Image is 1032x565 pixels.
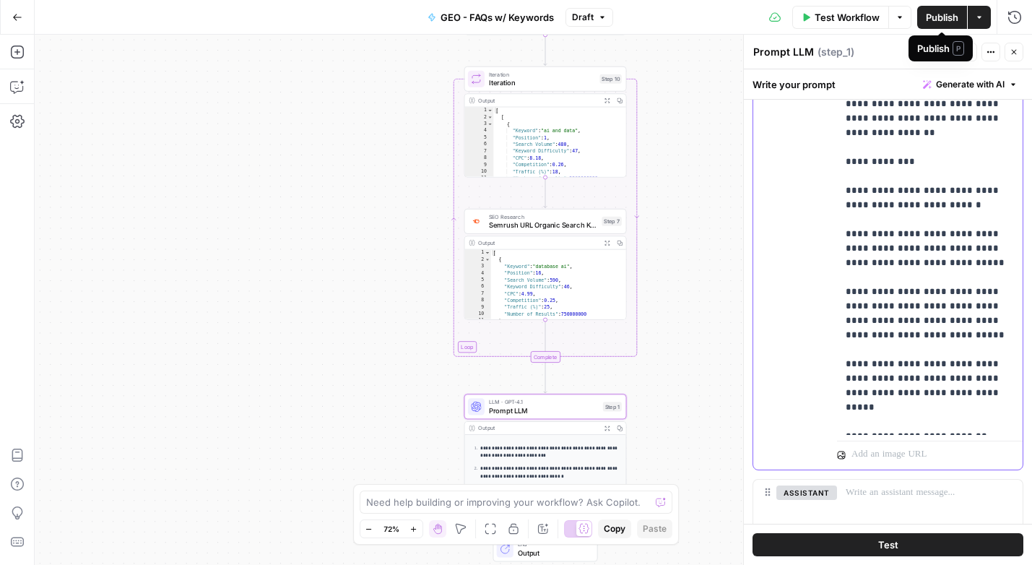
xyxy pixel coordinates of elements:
span: P [953,41,964,56]
div: LoopIterationIterationStep 10Output[ [ { "Keyword":"ai and data", "Position":1, "Search Volume":4... [464,66,627,178]
div: 7 [464,290,490,297]
div: Step 10 [599,74,621,84]
g: Edge from step_8 to step_10 [544,35,547,65]
div: 4 [464,128,493,134]
div: 5 [464,277,490,283]
div: 2 [464,256,490,263]
span: Generate with AI [936,78,1005,91]
span: ( step_1 ) [818,45,854,59]
span: LLM · GPT-4.1 [489,398,599,407]
g: Edge from step_10-iteration-end to step_1 [544,363,547,393]
div: 11 [464,176,493,182]
span: Toggle code folding, rows 3 through 12 [487,121,493,127]
div: 9 [464,162,493,168]
span: Semrush URL Organic Search Keywords [489,220,598,230]
div: 6 [464,141,493,147]
div: 10 [464,311,490,317]
span: Output [518,548,589,558]
span: Test [878,538,898,552]
div: Output [478,424,597,433]
button: GEO - FAQs w/ Keywords [419,6,563,29]
div: Complete [530,351,560,363]
span: Publish [926,10,958,25]
span: Iteration [489,77,596,87]
div: Step 1 [603,402,622,411]
span: Copy [604,522,625,535]
div: 1 [464,107,493,113]
div: 6 [464,284,490,290]
button: Draft [565,8,613,27]
span: Iteration [489,70,596,79]
span: SEO Research [489,212,598,221]
div: 3 [464,263,490,269]
div: 4 [464,270,490,277]
div: Step 7 [602,217,622,226]
span: Toggle code folding, rows 1 through 1938 [487,107,493,113]
div: 2 [464,114,493,121]
span: Prompt LLM [489,405,599,415]
span: Test Workflow [815,10,880,25]
div: 9 [464,304,490,311]
div: 8 [464,297,490,303]
button: Publish [917,6,967,29]
button: Test Workflow [792,6,888,29]
textarea: Prompt LLM [753,45,814,59]
div: Output [478,96,597,105]
div: 1 [464,249,490,256]
button: Copy [598,519,631,538]
span: 72% [383,523,399,535]
div: Output [478,238,597,247]
span: Toggle code folding, rows 2 through 11 [485,256,490,263]
div: 7 [464,148,493,155]
button: assistant [776,486,837,500]
div: SEO ResearchSemrush URL Organic Search KeywordsStep 7Output[ { "Keyword":"database ai", "Position... [464,209,627,320]
button: Test [753,533,1023,556]
g: Edge from step_10 to step_7 [544,177,547,207]
div: EndOutput [464,537,627,562]
div: 5 [464,134,493,141]
span: Toggle code folding, rows 1 through 182 [485,249,490,256]
button: Generate with AI [917,75,1023,94]
span: Draft [572,11,594,24]
button: Paste [637,519,672,538]
div: 11 [464,318,490,324]
div: 10 [464,168,493,175]
div: Publish [917,41,964,56]
span: Toggle code folding, rows 2 through 623 [487,114,493,121]
div: 3 [464,121,493,127]
div: Complete [464,351,627,363]
div: 8 [464,155,493,161]
span: Paste [643,522,667,535]
div: Write your prompt [744,69,1032,99]
span: GEO - FAQs w/ Keywords [441,10,554,25]
img: ey5lt04xp3nqzrimtu8q5fsyor3u [471,217,481,225]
